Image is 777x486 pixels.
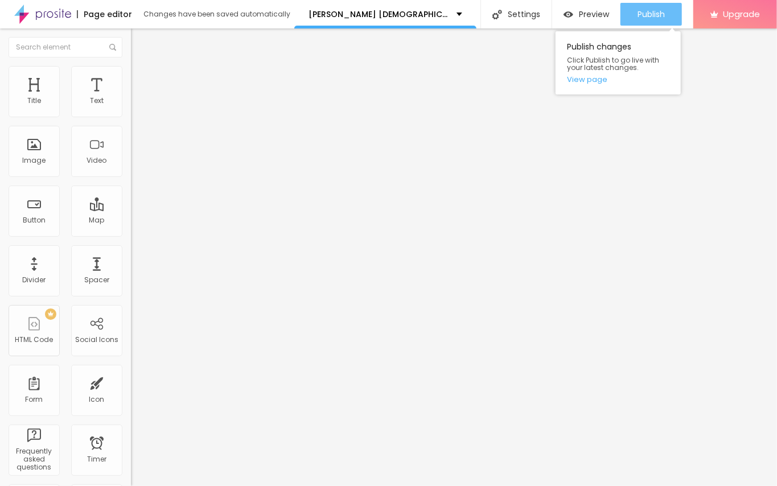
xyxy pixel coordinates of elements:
iframe: Editor [131,28,777,486]
div: Social Icons [75,336,118,344]
div: Spacer [84,276,109,284]
div: Video [87,156,107,164]
button: Publish [620,3,682,26]
div: Changes have been saved automatically [143,11,290,18]
span: Preview [579,10,609,19]
div: Frequently asked questions [11,447,56,472]
div: Page editor [77,10,132,18]
div: Timer [87,455,106,463]
img: Icone [109,44,116,51]
div: Form [26,396,43,403]
span: Click Publish to go live with your latest changes. [567,56,669,71]
div: Title [27,97,41,105]
img: view-1.svg [564,10,573,19]
div: Divider [23,276,46,284]
p: [PERSON_NAME] [DEMOGRAPHIC_DATA][MEDICAL_DATA] [309,10,448,18]
div: Text [90,97,104,105]
input: Search element [9,37,122,57]
div: Icon [89,396,105,403]
div: Button [23,216,46,224]
img: Icone [492,10,502,19]
div: Publish changes [556,31,681,94]
span: Publish [638,10,665,19]
div: Map [89,216,105,224]
div: Image [23,156,46,164]
a: View page [567,76,669,83]
div: HTML Code [15,336,54,344]
button: Preview [552,3,620,26]
span: Upgrade [723,9,760,19]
